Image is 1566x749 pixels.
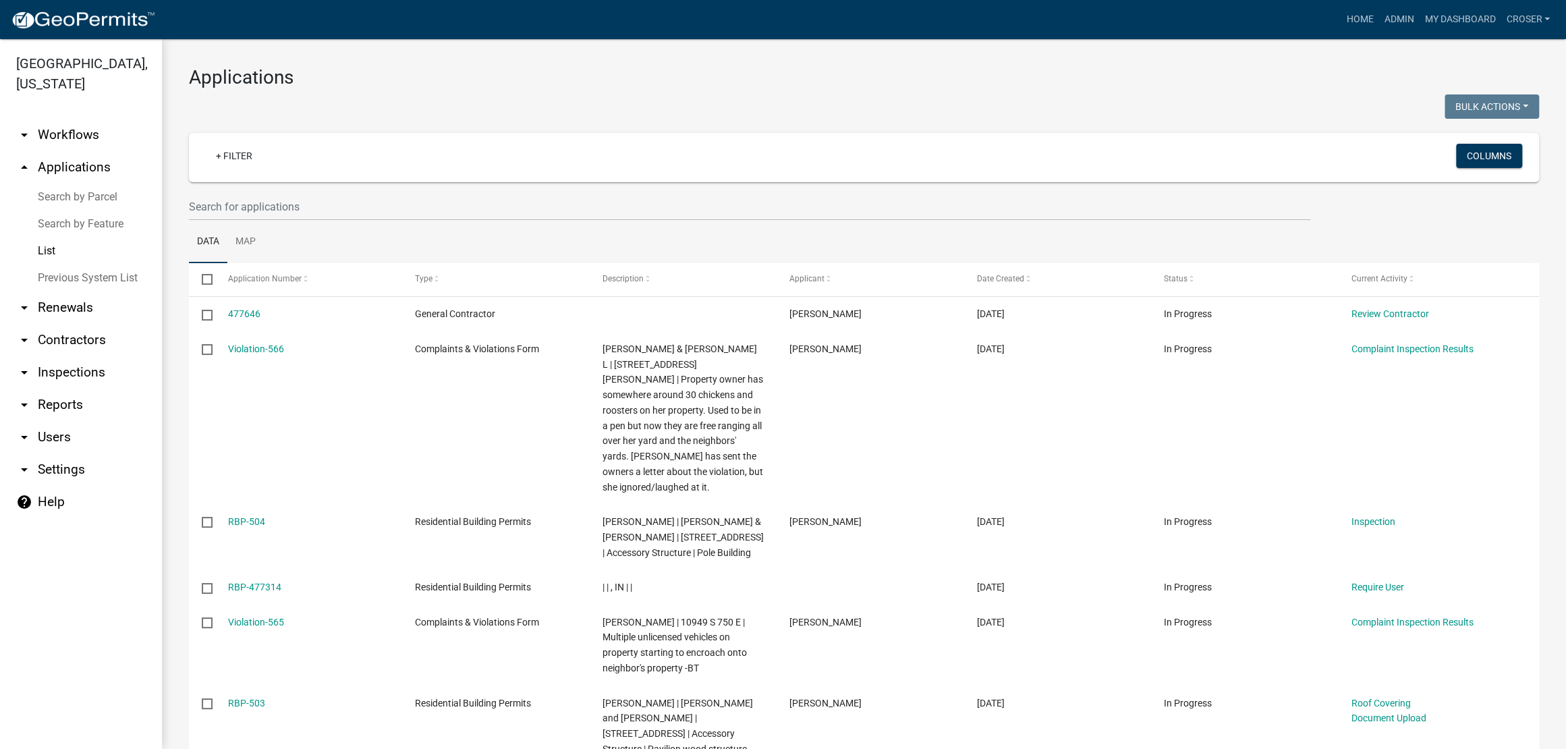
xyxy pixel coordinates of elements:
span: Brooklyn Thomas [789,617,862,628]
span: Jimenez, Kevin J & Jordan L | 940 N Betty Ln | Property owner has somewhere around 30 chickens an... [603,343,763,493]
a: + Filter [205,144,263,168]
span: Current Activity [1351,274,1407,283]
a: Violation-566 [228,343,284,354]
datatable-header-cell: Date Created [963,263,1151,296]
a: Violation-565 [228,617,284,628]
span: Complaints & Violations Form [415,617,539,628]
span: Application Number [228,274,302,283]
a: Require User [1351,582,1404,592]
span: In Progress [1164,516,1212,527]
span: Christina Dicken [789,698,862,709]
span: Description [603,274,644,283]
span: Jean C Varga [789,308,862,319]
a: My Dashboard [1419,7,1501,32]
datatable-header-cell: Select [189,263,215,296]
a: croser [1501,7,1555,32]
span: Lavengood, Joan | 10949 S 750 E | Multiple unlicensed vehicles on property starting to encroach o... [603,617,747,673]
a: Map [227,221,264,264]
span: 09/12/2025 [977,516,1005,527]
datatable-header-cell: Description [589,263,777,296]
i: arrow_drop_down [16,300,32,316]
span: In Progress [1164,698,1212,709]
span: Complaints & Violations Form [415,343,539,354]
span: Status [1164,274,1187,283]
a: Admin [1378,7,1419,32]
datatable-header-cell: Type [402,263,590,296]
span: Applicant [789,274,824,283]
a: RBP-477314 [228,582,281,592]
a: Complaint Inspection Results [1351,343,1474,354]
span: In Progress [1164,617,1212,628]
a: 477646 [228,308,260,319]
a: Review Contractor [1351,308,1429,319]
span: 09/11/2025 [977,582,1005,592]
i: arrow_drop_down [16,364,32,381]
span: 09/12/2025 [977,308,1005,319]
span: Residential Building Permits [415,582,531,592]
button: Bulk Actions [1445,94,1539,119]
a: Complaint Inspection Results [1351,617,1474,628]
i: arrow_drop_down [16,397,32,413]
i: arrow_drop_down [16,127,32,143]
datatable-header-cell: Current Activity [1338,263,1526,296]
a: RBP-504 [228,516,265,527]
span: Samuel Verbosky | Samuel & Nicole Verbosky | 532 E 1400 S Kokomo, IN 46901 | Accessory Structure ... [603,516,764,558]
input: Search for applications [189,193,1310,221]
a: Document Upload [1351,713,1426,723]
span: Type [415,274,432,283]
i: help [16,494,32,510]
a: Roof Covering [1351,698,1411,709]
span: In Progress [1164,343,1212,354]
datatable-header-cell: Application Number [215,263,402,296]
datatable-header-cell: Status [1151,263,1339,296]
span: | | , IN | | [603,582,632,592]
a: Home [1341,7,1378,32]
span: 09/12/2025 [977,343,1005,354]
span: Corey [789,343,862,354]
button: Columns [1456,144,1522,168]
i: arrow_drop_up [16,159,32,175]
span: Samuel Verbosky [789,516,862,527]
span: In Progress [1164,582,1212,592]
a: RBP-503 [228,698,265,709]
i: arrow_drop_down [16,429,32,445]
i: arrow_drop_down [16,462,32,478]
a: Inspection [1351,516,1395,527]
h3: Applications [189,66,1539,89]
span: 09/10/2025 [977,698,1005,709]
a: Data [189,221,227,264]
span: Residential Building Permits [415,698,531,709]
i: arrow_drop_down [16,332,32,348]
span: Date Created [977,274,1024,283]
span: In Progress [1164,308,1212,319]
span: General Contractor [415,308,495,319]
span: Residential Building Permits [415,516,531,527]
datatable-header-cell: Applicant [777,263,964,296]
span: 09/11/2025 [977,617,1005,628]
